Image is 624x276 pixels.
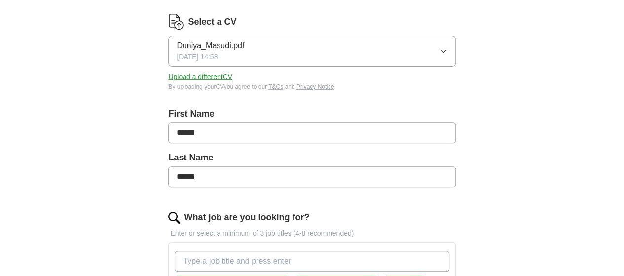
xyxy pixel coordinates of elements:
[296,83,334,90] a: Privacy Notice
[184,211,309,224] label: What job are you looking for?
[168,107,455,120] label: First Name
[177,40,244,52] span: Duniya_Masudi.pdf
[168,212,180,224] img: search.png
[175,251,449,272] input: Type a job title and press enter
[188,15,236,29] label: Select a CV
[168,14,184,30] img: CV Icon
[177,52,218,62] span: [DATE] 14:58
[168,72,232,82] button: Upload a differentCV
[268,83,283,90] a: T&Cs
[168,151,455,164] label: Last Name
[168,228,455,238] p: Enter or select a minimum of 3 job titles (4-8 recommended)
[168,36,455,67] button: Duniya_Masudi.pdf[DATE] 14:58
[168,82,455,91] div: By uploading your CV you agree to our and .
